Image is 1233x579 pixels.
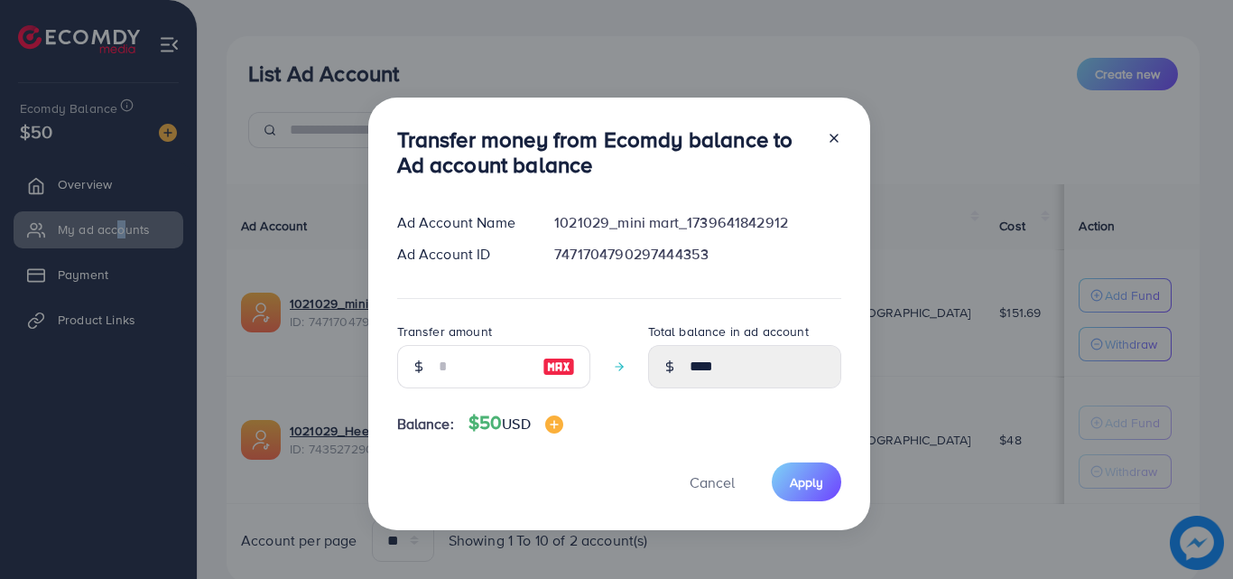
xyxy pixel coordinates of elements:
img: image [545,416,563,434]
h4: $50 [468,412,563,434]
div: 7471704790297444353 [540,244,855,265]
span: Apply [790,473,823,491]
span: Cancel [690,472,735,492]
button: Apply [772,462,841,501]
span: Balance: [397,414,454,434]
h3: Transfer money from Ecomdy balance to Ad account balance [397,126,812,179]
div: Ad Account ID [383,244,541,265]
img: image [542,356,575,378]
span: USD [502,414,530,434]
label: Transfer amount [397,322,492,341]
button: Cancel [667,462,757,501]
label: Total balance in ad account [648,322,809,341]
div: 1021029_mini mart_1739641842912 [540,212,855,233]
div: Ad Account Name [383,212,541,233]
